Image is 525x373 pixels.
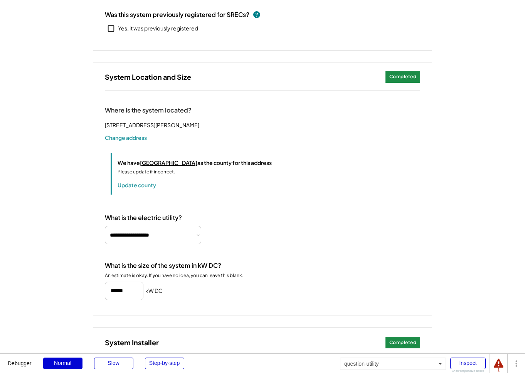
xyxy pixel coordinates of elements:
h5: kW DC [145,287,163,295]
div: Slow [94,358,133,369]
div: Inspect [450,358,486,369]
div: Show responsive boxes [450,370,486,373]
u: [GEOGRAPHIC_DATA] [140,159,197,166]
div: Step-by-step [145,358,184,369]
div: Yes, it was previously registered [118,25,198,32]
div: What is the size of the system in kW DC? [105,262,221,270]
div: An estimate is okay. If you have no idea, you can leave this blank. [105,272,243,279]
div: [STREET_ADDRESS][PERSON_NAME] [105,120,199,130]
button: Update county [118,181,156,189]
div: Completed [389,339,417,346]
button: Change address [105,134,147,141]
h3: System Location and Size [105,72,191,81]
div: Debugger [8,354,32,366]
div: 1 [494,368,503,372]
div: question-utility [340,358,446,370]
div: What is the electric utility? [105,214,182,222]
div: Normal [43,358,82,369]
div: Was this system previously registered for SRECs? [105,10,249,19]
div: We have as the county for this address [118,159,272,167]
div: Completed [389,74,417,80]
div: Please update if incorrect. [118,168,175,175]
div: Where is the system located? [105,106,192,114]
h3: System Installer [105,338,159,347]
